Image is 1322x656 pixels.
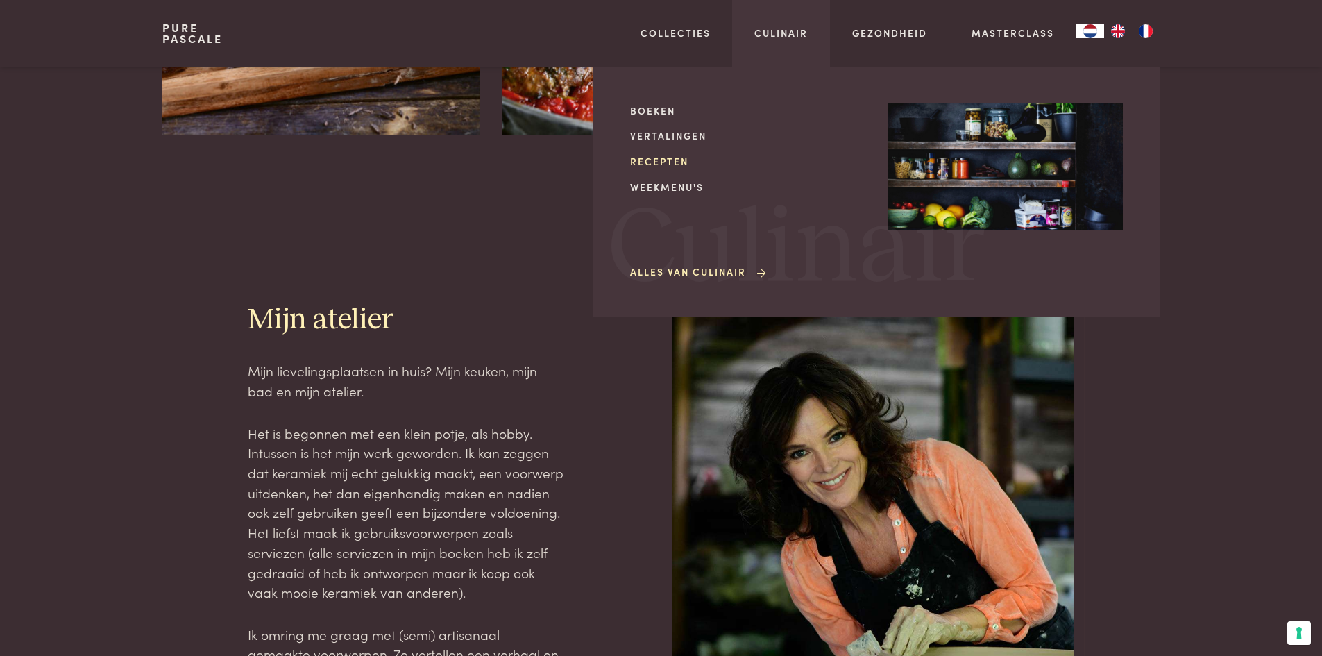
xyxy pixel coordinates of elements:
div: Language [1076,24,1104,38]
a: FR [1132,24,1160,38]
a: Weekmenu's [630,180,865,194]
p: Het is begonnen met een klein potje, als hobby. Intussen is het mijn werk geworden. Ik kan zeggen... [248,423,566,603]
a: Recepten [630,154,865,169]
h2: Mijn atelier [248,302,566,339]
p: Mijn lievelingsplaatsen in huis? Mijn keuken, mijn bad en mijn atelier. [248,361,566,401]
a: Alles van Culinair [630,264,768,279]
a: Masterclass [972,26,1054,40]
aside: Language selected: Nederlands [1076,24,1160,38]
button: Uw voorkeuren voor toestemming voor trackingtechnologieën [1287,621,1311,645]
a: Vertalingen [630,128,865,143]
img: Culinair [888,103,1123,231]
a: NL [1076,24,1104,38]
a: PurePascale [162,22,223,44]
ul: Language list [1104,24,1160,38]
a: Gezondheid [852,26,927,40]
a: EN [1104,24,1132,38]
a: Boeken [630,103,865,118]
span: Culinair [608,196,985,303]
a: Collecties [641,26,711,40]
a: Culinair [754,26,808,40]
